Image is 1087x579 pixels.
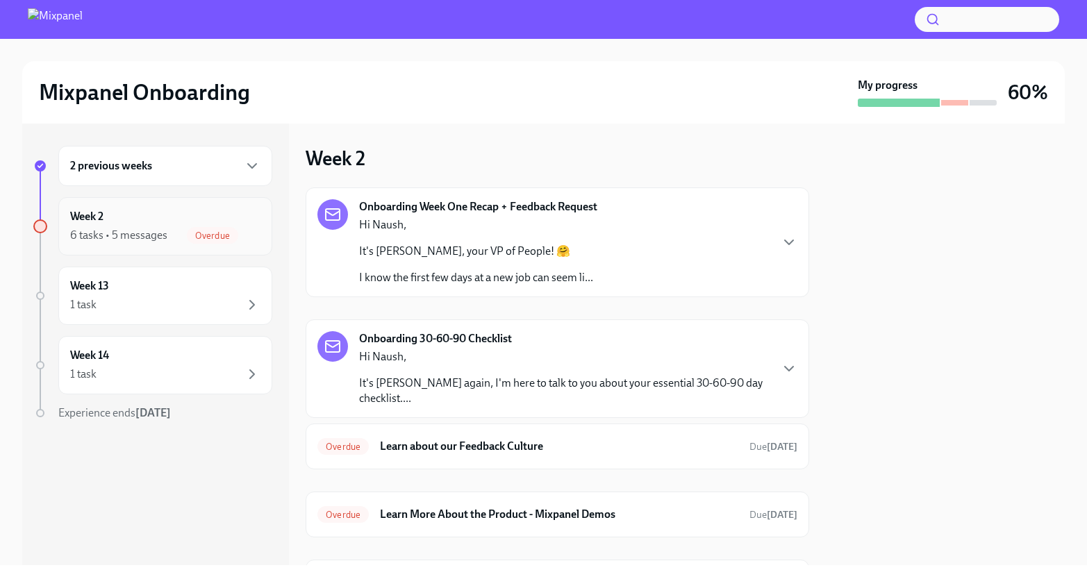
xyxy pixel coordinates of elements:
span: September 15th, 2025 12:00 [749,508,797,521]
strong: My progress [858,78,918,93]
span: Overdue [317,510,369,520]
span: Overdue [187,230,238,241]
a: Week 141 task [33,336,272,394]
p: Hi Naush, [359,349,770,364]
span: Experience ends [58,406,171,419]
a: OverdueLearn about our Feedback CultureDue[DATE] [317,435,797,458]
span: Overdue [317,442,369,452]
h2: Mixpanel Onboarding [39,78,250,106]
strong: Onboarding 30-60-90 Checklist [359,331,512,346]
span: Due [749,509,797,521]
strong: [DATE] [767,441,797,453]
strong: [DATE] [767,509,797,521]
h6: Learn More About the Product - Mixpanel Demos [380,507,738,522]
h3: Week 2 [306,146,365,171]
a: Week 26 tasks • 5 messagesOverdue [33,197,272,255]
strong: [DATE] [135,406,171,419]
p: It's [PERSON_NAME], your VP of People! 🤗 [359,244,593,259]
div: 1 task [70,367,97,382]
h6: Week 14 [70,348,109,363]
a: Week 131 task [33,267,272,325]
h6: Learn about our Feedback Culture [380,439,738,454]
span: September 15th, 2025 12:00 [749,440,797,453]
h6: Week 2 [70,209,103,224]
p: Hi Naush, [359,217,593,233]
p: It's [PERSON_NAME] again, I'm here to talk to you about your essential 30-60-90 day checklist.... [359,376,770,406]
span: Due [749,441,797,453]
div: 6 tasks • 5 messages [70,228,167,243]
h3: 60% [1008,80,1048,105]
div: 1 task [70,297,97,312]
h6: Week 13 [70,278,109,294]
a: OverdueLearn More About the Product - Mixpanel DemosDue[DATE] [317,503,797,526]
div: 2 previous weeks [58,146,272,186]
h6: 2 previous weeks [70,158,152,174]
p: I know the first few days at a new job can seem li... [359,270,593,285]
img: Mixpanel [28,8,83,31]
strong: Onboarding Week One Recap + Feedback Request [359,199,597,215]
